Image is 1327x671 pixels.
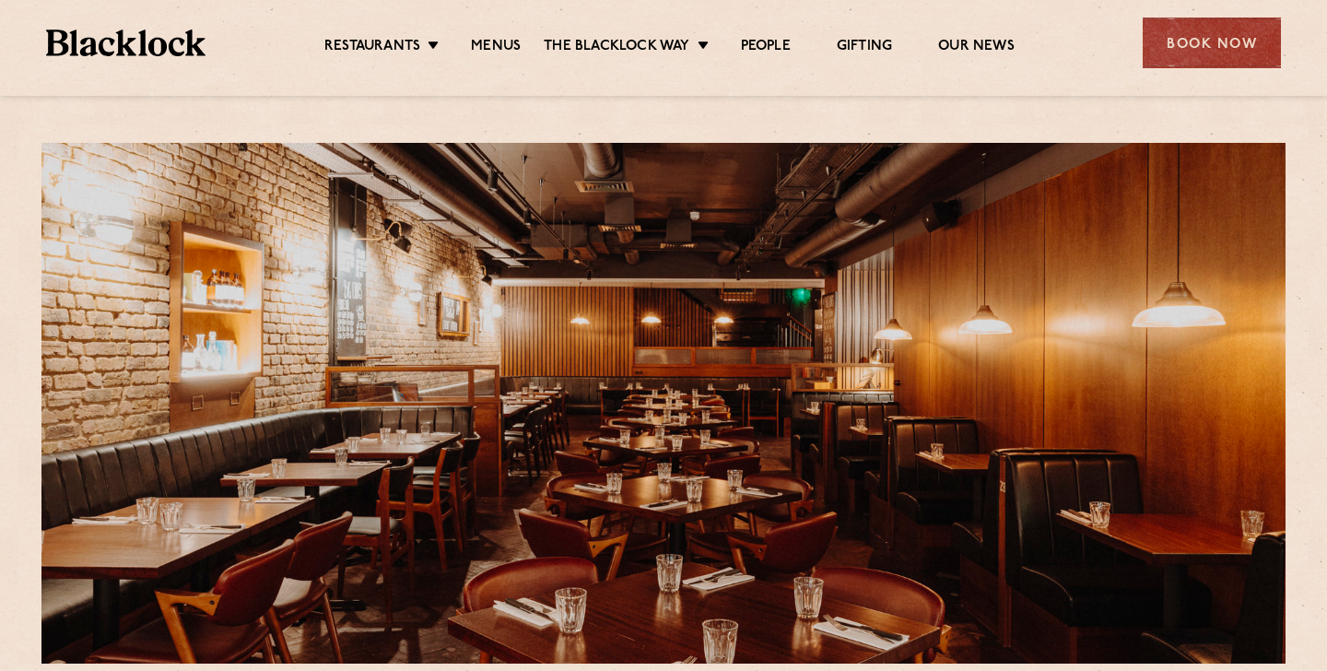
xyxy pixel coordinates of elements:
[741,38,791,58] a: People
[46,29,206,56] img: BL_Textured_Logo-footer-cropped.svg
[324,38,420,58] a: Restaurants
[471,38,521,58] a: Menus
[837,38,892,58] a: Gifting
[938,38,1015,58] a: Our News
[1143,18,1281,68] div: Book Now
[544,38,689,58] a: The Blacklock Way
